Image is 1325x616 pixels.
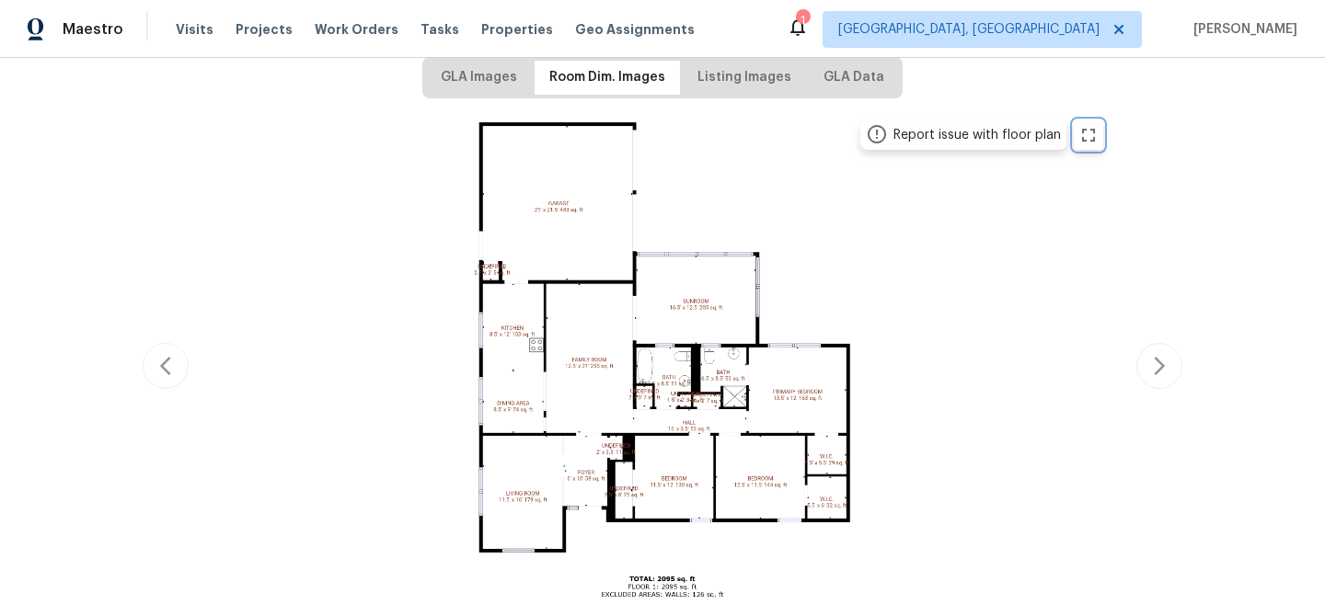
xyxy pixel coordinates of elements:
[315,20,398,39] span: Work Orders
[549,66,665,89] span: Room Dim. Images
[697,66,791,89] span: Listing Images
[1074,120,1103,150] button: zoom in
[421,23,459,36] span: Tasks
[63,20,123,39] span: Maestro
[236,20,293,39] span: Projects
[481,20,553,39] span: Properties
[535,61,680,95] button: Room Dim. Images
[824,66,884,89] span: GLA Data
[893,126,1061,144] div: Report issue with floor plan
[809,61,899,95] button: GLA Data
[426,61,532,95] button: GLA Images
[441,66,517,89] span: GLA Images
[1186,20,1297,39] span: [PERSON_NAME]
[838,20,1100,39] span: [GEOGRAPHIC_DATA], [GEOGRAPHIC_DATA]
[796,11,809,29] div: 1
[683,61,806,95] button: Listing Images
[176,20,213,39] span: Visits
[575,20,695,39] span: Geo Assignments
